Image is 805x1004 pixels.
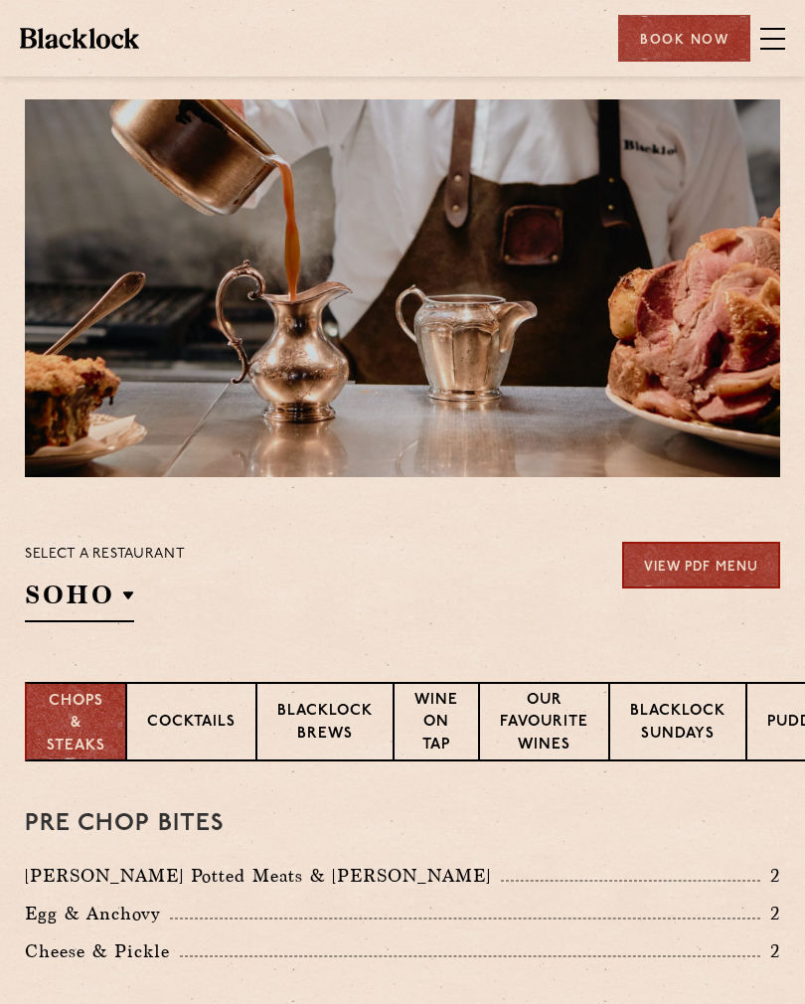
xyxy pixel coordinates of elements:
[25,900,170,927] p: Egg & Anchovy
[277,701,373,748] p: Blacklock Brews
[630,701,725,748] p: Blacklock Sundays
[760,938,780,964] p: 2
[500,690,588,759] p: Our favourite wines
[20,28,139,48] img: BL_Textured_Logo-footer-cropped.svg
[760,863,780,889] p: 2
[47,691,105,758] p: Chops & Steaks
[622,542,780,588] a: View PDF Menu
[25,937,180,965] p: Cheese & Pickle
[25,578,134,622] h2: SOHO
[25,542,185,568] p: Select a restaurant
[147,712,236,737] p: Cocktails
[25,811,780,837] h3: Pre Chop Bites
[414,690,458,759] p: Wine on Tap
[618,15,750,62] div: Book Now
[760,901,780,926] p: 2
[25,862,501,890] p: [PERSON_NAME] Potted Meats & [PERSON_NAME]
